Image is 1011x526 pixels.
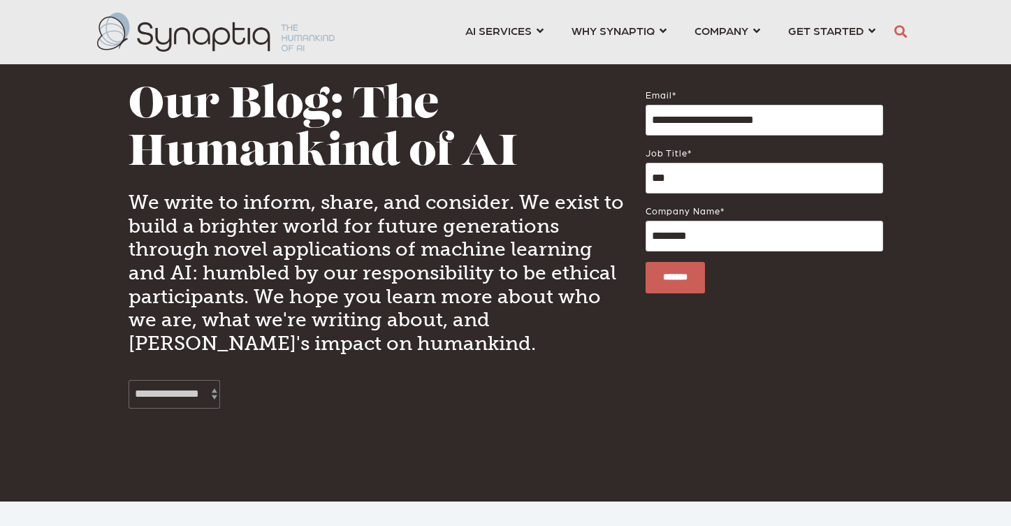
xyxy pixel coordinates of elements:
a: COMPANY [694,17,760,43]
h4: We write to inform, share, and consider. We exist to build a brighter world for future generation... [129,191,625,355]
span: WHY SYNAPTIQ [572,21,655,40]
span: AI SERVICES [465,21,532,40]
img: synaptiq logo-2 [97,13,335,52]
span: Job title [646,147,688,158]
span: GET STARTED [788,21,864,40]
h1: Our Blog: The Humankind of AI [129,83,625,178]
span: Company name [646,205,720,216]
a: WHY SYNAPTIQ [572,17,667,43]
span: COMPANY [694,21,748,40]
a: GET STARTED [788,17,875,43]
a: AI SERVICES [465,17,544,43]
nav: menu [451,7,889,57]
span: Email [646,89,672,100]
